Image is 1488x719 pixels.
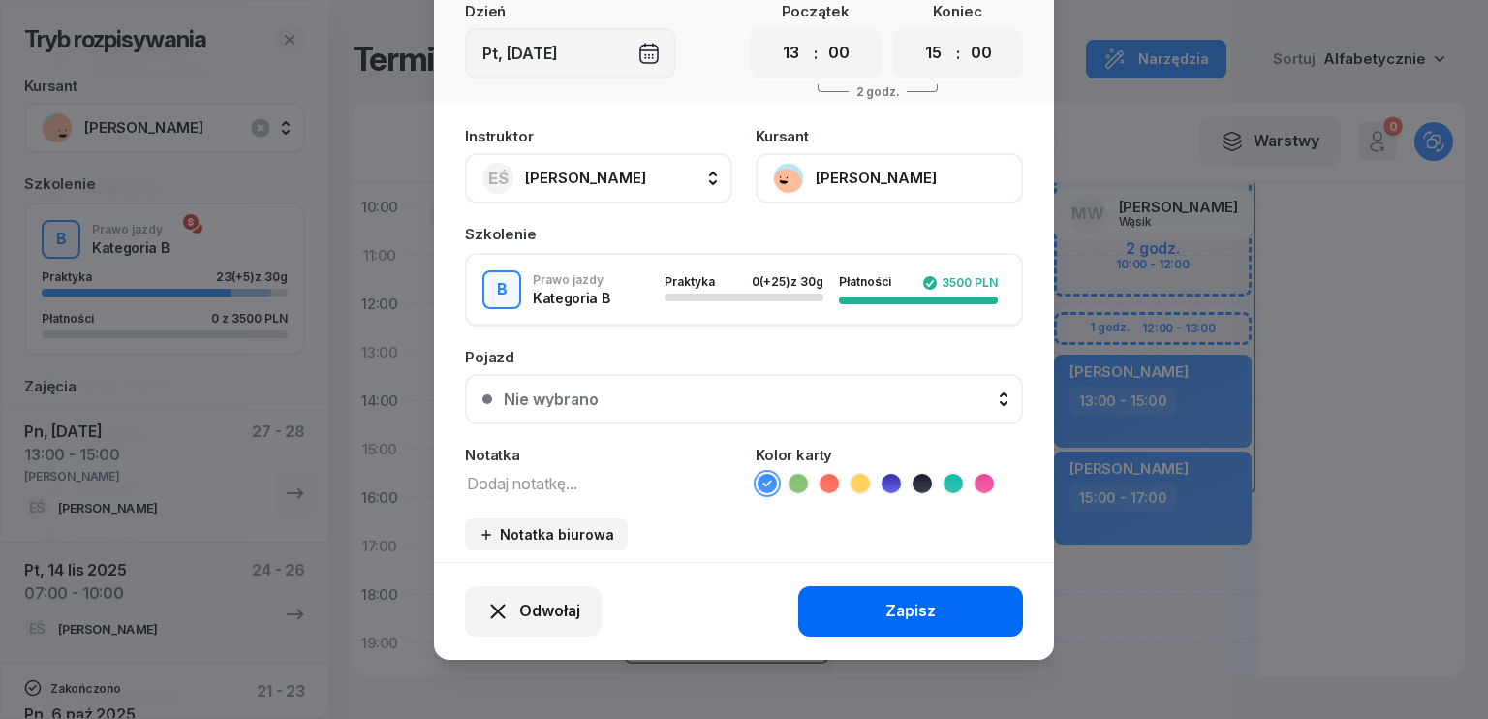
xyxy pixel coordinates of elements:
button: EŚ[PERSON_NAME] [465,153,732,203]
button: Nie wybrano [465,374,1023,424]
div: Zapisz [885,599,936,624]
button: Notatka biurowa [465,518,628,550]
button: Odwołaj [465,586,602,637]
div: : [814,42,818,65]
span: Odwołaj [519,599,580,624]
div: Notatka biurowa [479,526,614,543]
span: EŚ [488,171,509,187]
div: : [956,42,960,65]
button: [PERSON_NAME] [756,153,1023,203]
button: Zapisz [798,586,1023,637]
span: [PERSON_NAME] [525,169,646,187]
div: Nie wybrano [504,391,599,407]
